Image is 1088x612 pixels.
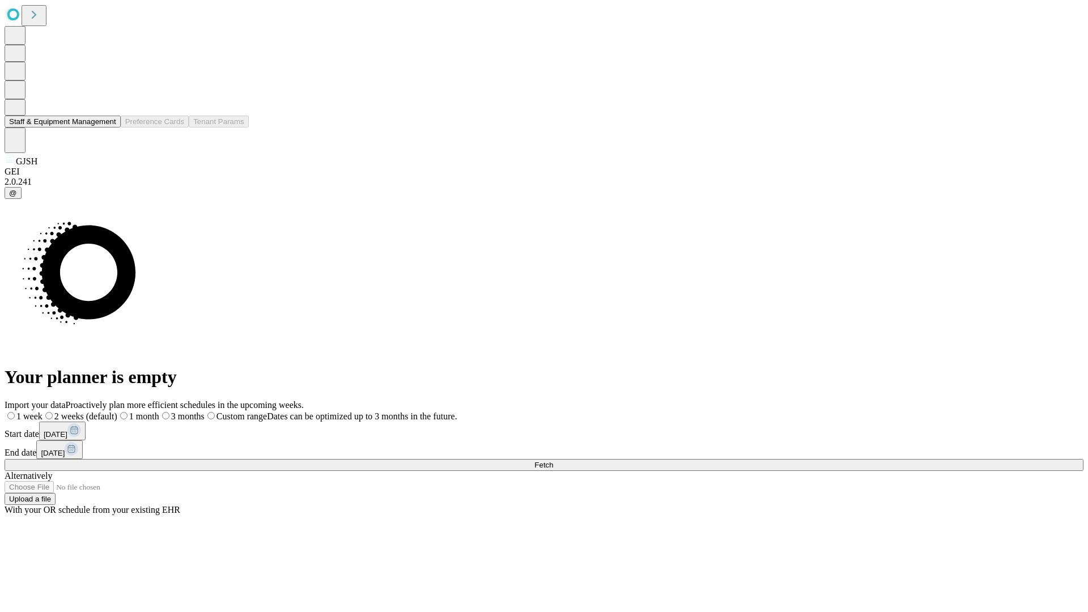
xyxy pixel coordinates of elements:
span: 1 month [129,411,159,421]
span: Custom range [216,411,267,421]
button: [DATE] [39,422,86,440]
button: Staff & Equipment Management [5,116,121,127]
div: 2.0.241 [5,177,1083,187]
span: @ [9,189,17,197]
input: 1 week [7,412,15,419]
span: Fetch [534,461,553,469]
span: Proactively plan more efficient schedules in the upcoming weeks. [66,400,304,410]
input: 3 months [162,412,169,419]
span: Import your data [5,400,66,410]
span: 3 months [171,411,205,421]
button: Preference Cards [121,116,189,127]
span: Dates can be optimized up to 3 months in the future. [267,411,457,421]
span: Alternatively [5,471,52,481]
button: Upload a file [5,493,56,505]
h1: Your planner is empty [5,367,1083,388]
span: [DATE] [41,449,65,457]
div: GEI [5,167,1083,177]
input: Custom rangeDates can be optimized up to 3 months in the future. [207,412,215,419]
span: 1 week [16,411,42,421]
button: @ [5,187,22,199]
button: Tenant Params [189,116,249,127]
input: 2 weeks (default) [45,412,53,419]
input: 1 month [120,412,127,419]
button: Fetch [5,459,1083,471]
div: End date [5,440,1083,459]
span: 2 weeks (default) [54,411,117,421]
div: Start date [5,422,1083,440]
span: With your OR schedule from your existing EHR [5,505,180,515]
span: [DATE] [44,430,67,439]
span: GJSH [16,156,37,166]
button: [DATE] [36,440,83,459]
